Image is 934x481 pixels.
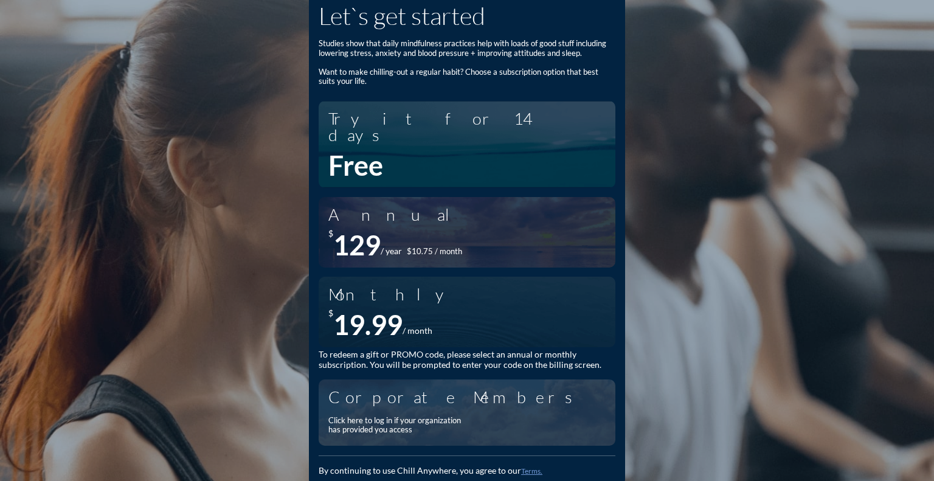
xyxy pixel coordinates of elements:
div: Free [328,149,383,182]
a: Terms. [521,466,542,476]
div: To redeem a gift or PROMO code, please select an annual or monthly subscription. You will be prom... [319,350,615,370]
div: / year [381,246,402,257]
div: Annual [328,206,464,223]
h1: Let`s get started [319,1,615,30]
div: $ [328,308,333,341]
div: Click here to log in if your organization has provided you access [328,416,468,435]
div: $ [328,229,333,261]
div: Corporate Members [328,389,595,405]
div: $10.75 / month [407,247,462,257]
div: 129 [333,229,381,261]
div: Try it for 14 days [328,110,606,143]
div: 19.99 [333,308,403,341]
span: By continuing to use Chill Anywhere, you agree to our [319,465,521,476]
div: Monthly [328,286,452,302]
div: Studies show that daily mindfulness practices help with loads of good stuff including lowering st... [319,39,615,86]
div: / month [403,326,432,336]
